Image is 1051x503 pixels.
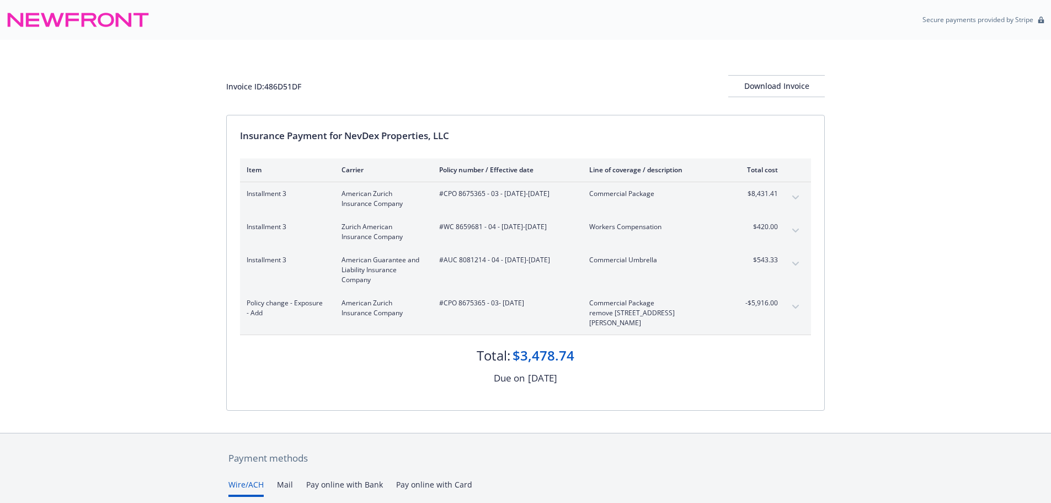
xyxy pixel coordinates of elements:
span: Workers Compensation [589,222,719,232]
span: American Guarantee and Liability Insurance Company [342,255,422,285]
button: Download Invoice [728,75,825,97]
button: Wire/ACH [228,479,264,497]
button: Pay online with Card [396,479,472,497]
div: Line of coverage / description [589,165,719,174]
div: $3,478.74 [513,346,574,365]
span: remove [STREET_ADDRESS][PERSON_NAME] [589,308,719,328]
span: -$5,916.00 [737,298,778,308]
div: Item [247,165,324,174]
span: Commercial Umbrella [589,255,719,265]
button: expand content [787,222,804,240]
span: $543.33 [737,255,778,265]
span: American Zurich Insurance Company [342,189,422,209]
div: Installment 3American Zurich Insurance Company#CPO 8675365 - 03 - [DATE]-[DATE]Commercial Package... [240,182,811,215]
span: #AUC 8081214 - 04 - [DATE]-[DATE] [439,255,572,265]
div: [DATE] [528,371,557,385]
span: American Zurich Insurance Company [342,298,422,318]
span: Policy change - Exposure - Add [247,298,324,318]
span: Commercial Packageremove [STREET_ADDRESS][PERSON_NAME] [589,298,719,328]
button: Mail [277,479,293,497]
div: Installment 3American Guarantee and Liability Insurance Company#AUC 8081214 - 04 - [DATE]-[DATE]C... [240,248,811,292]
div: Due on [494,371,525,385]
div: Insurance Payment for NevDex Properties, LLC [240,129,811,143]
div: Total cost [737,165,778,174]
button: expand content [787,189,804,207]
span: Commercial Package [589,189,719,199]
button: expand content [787,255,804,273]
div: Payment methods [228,451,823,465]
span: Commercial Package [589,298,719,308]
span: Installment 3 [247,189,324,199]
span: Installment 3 [247,222,324,232]
div: Carrier [342,165,422,174]
span: #WC 8659681 - 04 - [DATE]-[DATE] [439,222,572,232]
span: $8,431.41 [737,189,778,199]
span: Installment 3 [247,255,324,265]
div: Download Invoice [728,76,825,97]
div: Installment 3Zurich American Insurance Company#WC 8659681 - 04 - [DATE]-[DATE]Workers Compensatio... [240,215,811,248]
span: #CPO 8675365 - 03 - [DATE] [439,298,572,308]
div: Policy change - Exposure - AddAmerican Zurich Insurance Company#CPO 8675365 - 03- [DATE]Commercia... [240,292,811,335]
button: expand content [787,298,804,316]
div: Invoice ID: 486D51DF [226,81,301,92]
span: #CPO 8675365 - 03 - [DATE]-[DATE] [439,189,572,199]
div: Total: [477,346,510,365]
div: Policy number / Effective date [439,165,572,174]
span: $420.00 [737,222,778,232]
button: Pay online with Bank [306,479,383,497]
span: Zurich American Insurance Company [342,222,422,242]
p: Secure payments provided by Stripe [922,15,1033,24]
